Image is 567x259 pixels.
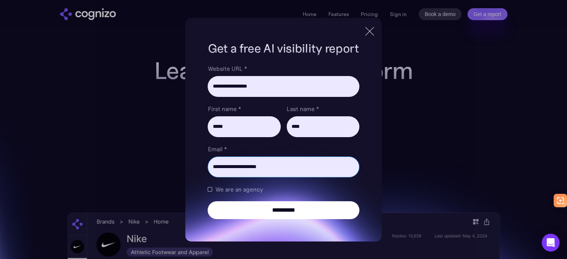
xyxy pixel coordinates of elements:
label: Last name * [287,104,359,113]
label: Website URL * [208,64,359,73]
span: We are an agency [215,185,262,194]
label: First name * [208,104,280,113]
label: Email * [208,145,359,154]
form: Brand Report Form [208,64,359,219]
h1: Get a free AI visibility report [208,40,359,57]
div: Open Intercom Messenger [542,234,560,252]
